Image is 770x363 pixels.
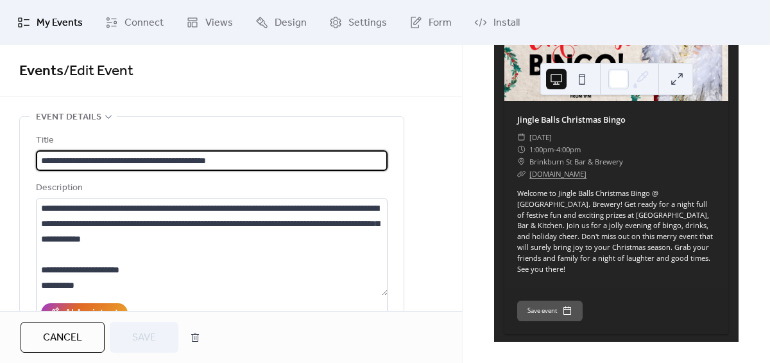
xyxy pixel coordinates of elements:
[64,57,133,85] span: / Edit Event
[19,57,64,85] a: Events
[96,5,173,40] a: Connect
[529,169,586,179] a: [DOMAIN_NAME]
[176,5,243,40] a: Views
[8,5,92,40] a: My Events
[504,188,728,274] div: Welcome to Jingle Balls Christmas Bingo @ [GEOGRAPHIC_DATA]. Brewery! Get ready for a night full ...
[36,181,385,196] div: Description
[517,131,526,143] div: ​
[493,15,520,31] span: Install
[517,143,526,155] div: ​
[275,15,307,31] span: Design
[554,143,556,155] span: -
[556,143,581,155] span: 4:00pm
[41,303,128,323] button: AI Assistant
[43,330,82,346] span: Cancel
[529,143,554,155] span: 1:00pm
[124,15,164,31] span: Connect
[320,5,397,40] a: Settings
[65,306,119,321] div: AI Assistant
[517,168,526,180] div: ​
[36,133,385,148] div: Title
[517,301,583,321] button: Save event
[517,114,626,125] a: Jingle Balls Christmas Bingo
[246,5,316,40] a: Design
[36,110,101,125] span: Event details
[205,15,233,31] span: Views
[21,322,105,353] button: Cancel
[348,15,387,31] span: Settings
[529,131,552,143] span: [DATE]
[400,5,461,40] a: Form
[529,155,623,168] span: Brinkburn St Bar & Brewery
[465,5,529,40] a: Install
[429,15,452,31] span: Form
[517,155,526,168] div: ​
[37,15,83,31] span: My Events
